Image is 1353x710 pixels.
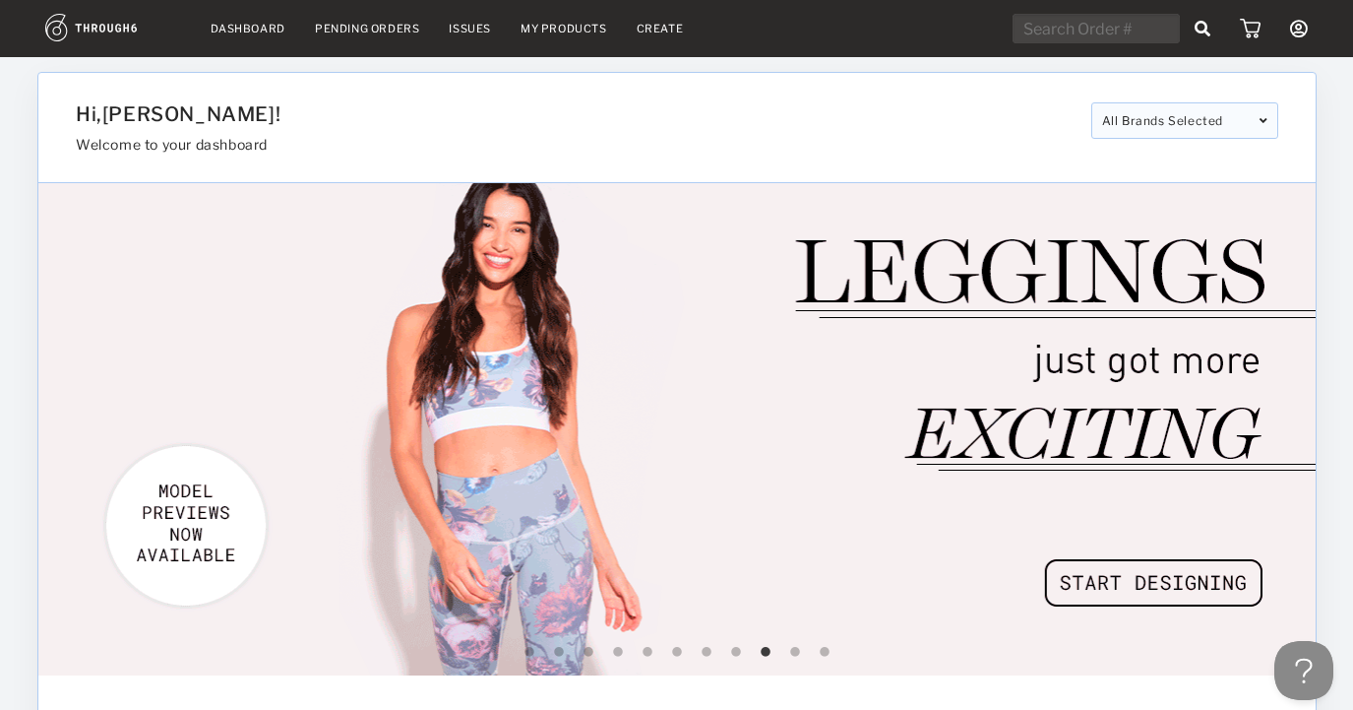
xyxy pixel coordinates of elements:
[637,22,684,35] a: Create
[815,643,834,663] button: 11
[45,14,181,41] img: logo.1c10ca64.svg
[697,643,716,663] button: 7
[785,643,805,663] button: 10
[549,643,569,663] button: 2
[608,643,628,663] button: 4
[1090,102,1277,139] div: All Brands Selected
[1274,641,1333,700] iframe: Toggle Customer Support
[315,22,419,35] a: Pending Orders
[1013,14,1180,43] input: Search Order #
[211,22,285,35] a: Dashboard
[76,102,1076,126] h1: Hi, [PERSON_NAME] !
[726,643,746,663] button: 8
[38,183,1317,676] img: 221ec63f-bfd1-4b13-b3bd-0cbdf3d0bee8.gif
[579,643,598,663] button: 3
[449,22,491,35] a: Issues
[520,643,539,663] button: 1
[1240,19,1261,38] img: icon_cart.dab5cea1.svg
[638,643,657,663] button: 5
[521,22,607,35] a: My Products
[76,136,1076,153] h3: Welcome to your dashboard
[756,643,775,663] button: 9
[667,643,687,663] button: 6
